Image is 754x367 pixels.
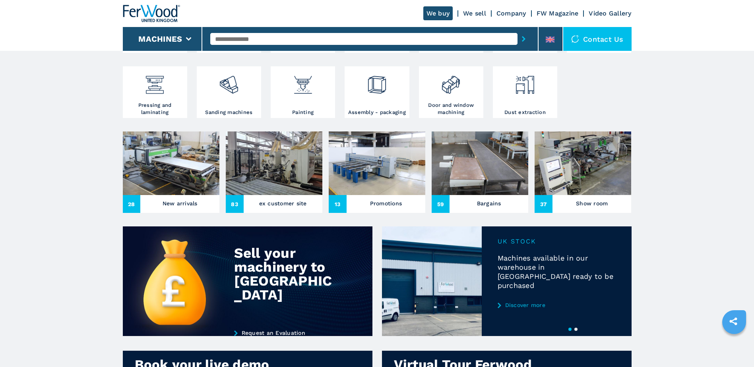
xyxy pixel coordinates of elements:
img: Machines available in our warehouse in Leeds ready to be purchased [382,226,482,336]
img: verniciatura_1.png [293,68,314,95]
a: Dust extraction [493,66,557,118]
span: 37 [535,195,552,213]
iframe: Chat [720,331,748,361]
img: New arrivals [123,131,219,195]
div: Contact us [563,27,632,51]
a: sharethis [723,311,743,331]
a: Request an Evaluation [234,330,344,336]
a: FW Magazine [537,10,579,17]
h3: Bargains [477,198,501,209]
h3: Painting [292,109,314,116]
a: Pressing and laminating [123,66,187,118]
a: New arrivals28New arrivals [123,131,219,213]
img: pressa-strettoia.png [144,68,165,95]
button: Machines [138,34,182,44]
a: Sanding machines [197,66,261,118]
img: Sell your machinery to Ferwood [123,226,372,336]
button: 1 [568,328,572,331]
a: Door and window machining [419,66,483,118]
div: Sell your machinery to [GEOGRAPHIC_DATA] [234,246,338,302]
h3: ex customer site [259,198,307,209]
span: 28 [123,195,141,213]
h3: Dust extraction [504,109,546,116]
a: Promotions13Promotions [329,131,425,213]
h3: Pressing and laminating [125,102,185,116]
h3: Show room [576,198,608,209]
img: lavorazione_porte_finestre_2.png [440,68,461,95]
button: submit-button [518,30,530,48]
a: Discover more [498,302,616,308]
img: Show room [535,131,631,195]
img: Contact us [571,35,579,43]
a: We buy [423,6,453,20]
h3: Door and window machining [421,102,481,116]
span: 59 [432,195,450,213]
a: Painting [271,66,335,118]
h3: Promotions [370,198,402,209]
img: aspirazione_1.png [514,68,535,95]
img: ex customer site [226,131,322,195]
a: ex customer site83ex customer site [226,131,322,213]
span: 83 [226,195,244,213]
button: 2 [574,328,578,331]
h3: Sanding machines [205,109,252,116]
a: Assembly - packaging [345,66,409,118]
h3: New arrivals [163,198,198,209]
img: Ferwood [123,5,180,22]
span: 13 [329,195,347,213]
h3: Assembly - packaging [348,109,406,116]
a: Video Gallery [589,10,631,17]
img: Promotions [329,131,425,195]
img: montaggio_imballaggio_2.png [366,68,388,95]
img: levigatrici_2.png [218,68,239,95]
a: Bargains59Bargains [432,131,528,213]
a: We sell [463,10,486,17]
img: Bargains [432,131,528,195]
a: Company [496,10,526,17]
a: Show room37Show room [535,131,631,213]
